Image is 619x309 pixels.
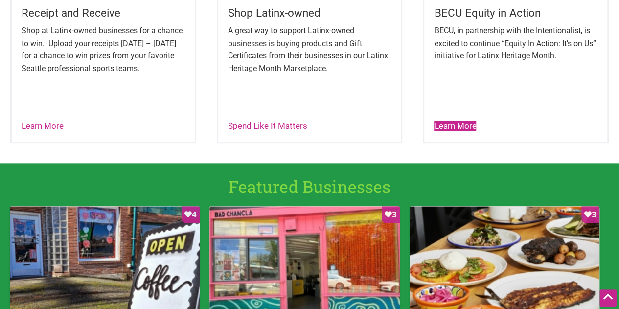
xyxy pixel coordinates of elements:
a: Spend Like It Matters [228,121,307,131]
a: Learn More [22,121,64,131]
div: Scroll Back to Top [599,289,617,307]
h1: Featured Businesses [8,175,611,198]
h5: Receipt and Receive [22,5,185,21]
a: Learn More [434,121,476,131]
h5: BECU Equity in Action [434,5,597,21]
h5: Shop Latinx-owned [228,5,391,21]
p: A great way to support Latinx-owned businesses is buying products and Gift Certificates from thei... [228,24,391,74]
p: Shop at Latinx-owned businesses for a chance to win. Upload your receipts [DATE] – [DATE] for a c... [22,24,185,74]
p: BECU, in partnership with the Intentionalist, is excited to continue “Equity In Action: It’s on U... [434,24,597,62]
